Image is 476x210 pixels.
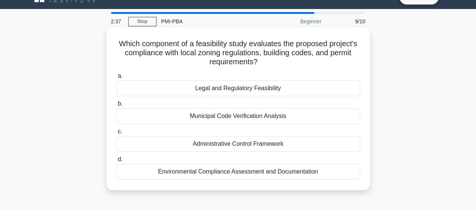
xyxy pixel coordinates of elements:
[157,14,260,29] div: PMI-PBA
[326,14,370,29] div: 9/10
[116,164,360,180] div: Environmental Compliance Assessment and Documentation
[118,156,123,162] span: d.
[116,80,360,96] div: Legal and Regulatory Feasibility
[118,73,123,79] span: a.
[116,39,361,67] h5: Which component of a feasibility study evaluates the proposed project's compliance with local zon...
[116,108,360,124] div: Municipal Code Verification Analysis
[118,100,123,107] span: b.
[116,136,360,152] div: Administrative Control Framework
[106,14,128,29] div: 2:37
[260,14,326,29] div: Beginner
[118,128,122,134] span: c.
[128,17,157,26] a: Stop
